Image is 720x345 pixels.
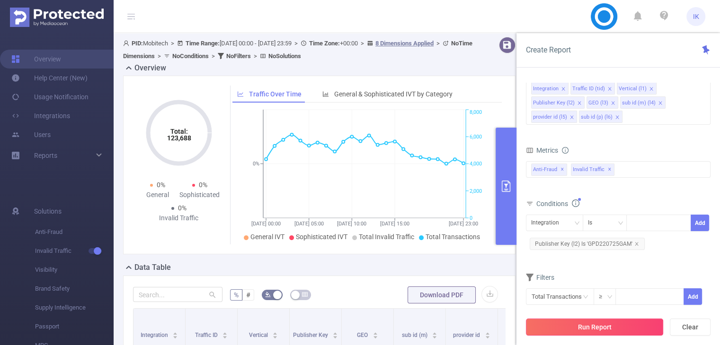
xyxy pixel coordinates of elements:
i: icon: caret-down [222,335,228,337]
i: icon: caret-up [485,331,490,334]
li: Integration [531,82,569,95]
span: > [358,40,367,47]
span: ✕ [608,164,612,175]
tspan: 123,688 [167,134,191,142]
i: icon: caret-down [485,335,490,337]
span: Mobitech [DATE] 00:00 - [DATE] 23:59 +00:00 [123,40,472,60]
i: icon: down [607,294,613,301]
a: Users [11,125,51,144]
span: Sophisticated IVT [296,233,347,241]
i: icon: caret-down [273,335,278,337]
b: PID: [132,40,143,47]
span: > [251,52,260,60]
span: Publisher Key [293,332,329,338]
tspan: [DATE] 00:00 [251,221,281,227]
span: 0% [157,181,165,189]
tspan: Total: [170,128,187,135]
div: Is [588,215,599,231]
span: % [234,291,239,299]
span: Integration [141,332,169,338]
div: provider id (l5) [533,111,567,123]
button: Download PDF [408,286,476,303]
a: Usage Notification [11,87,89,106]
i: icon: close [607,86,612,92]
tspan: 6,000 [470,134,482,140]
img: Protected Media [10,8,104,27]
h2: Overview [134,62,166,74]
i: icon: user [123,40,132,46]
span: GEO [357,332,369,338]
i: icon: caret-up [173,331,178,334]
div: Invalid Traffic [158,213,200,223]
button: Run Report [526,319,663,336]
i: icon: down [574,220,580,227]
span: Brand Safety [35,279,114,298]
i: icon: down [618,220,623,227]
div: Publisher Key (l2) [533,97,575,109]
span: Solutions [34,202,62,221]
div: Integration [533,83,559,95]
i: icon: caret-up [333,331,338,334]
b: Time Range: [186,40,220,47]
h2: Data Table [134,262,171,273]
i: icon: caret-down [173,335,178,337]
span: Anti-Fraud [531,164,567,176]
i: icon: close [649,86,654,92]
span: IK [693,7,699,26]
span: 0% [199,181,207,189]
b: No Filters [226,52,251,60]
i: icon: caret-down [333,335,338,337]
div: Sort [432,331,437,336]
span: Reports [34,152,57,159]
i: icon: close [634,241,639,246]
li: Publisher Key (l2) [531,96,585,109]
tspan: [DATE] 10:00 [337,221,366,227]
span: Total Invalid Traffic [359,233,414,241]
div: Sort [332,331,338,336]
i: icon: caret-up [373,331,378,334]
i: icon: caret-up [273,331,278,334]
tspan: [DATE] 23:00 [449,221,478,227]
div: Sort [222,331,228,336]
li: sub id (p) (l6) [579,111,622,123]
i: icon: caret-up [222,331,228,334]
a: Reports [34,146,57,165]
span: Publisher Key (l2) Is 'GPD220725GAM' [530,238,645,250]
button: Add [684,288,702,305]
tspan: 0% [253,161,259,167]
input: Search... [133,287,222,302]
b: No Conditions [172,52,209,60]
span: ✕ [560,164,564,175]
li: sub id (m) (l4) [620,96,666,109]
li: GEO (l3) [587,96,618,109]
a: Integrations [11,106,70,125]
span: > [168,40,177,47]
i: icon: close [561,86,566,92]
div: Sort [485,331,490,336]
i: icon: caret-up [432,331,437,334]
b: No Solutions [268,52,301,60]
span: 0% [178,204,187,212]
span: General IVT [250,233,284,241]
span: sub id (m) [402,332,429,338]
span: Passport [35,317,114,336]
div: Vertical (l1) [619,83,647,95]
div: Sophisticated [179,190,221,200]
div: sub id (p) (l6) [581,111,613,123]
div: Sort [172,331,178,336]
span: Supply Intelligence [35,298,114,317]
div: Sort [272,331,278,336]
button: Clear [670,319,711,336]
i: icon: close [615,115,620,121]
span: Create Report [526,45,571,54]
tspan: 8,000 [470,110,482,116]
i: icon: table [302,292,308,297]
i: icon: info-circle [562,147,569,154]
div: Sort [373,331,378,336]
tspan: 0 [470,215,472,221]
span: Conditions [536,200,579,207]
li: Vertical (l1) [617,82,657,95]
span: Traffic Over Time [249,90,302,98]
i: icon: close [577,101,582,106]
li: provider id (l5) [531,111,577,123]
